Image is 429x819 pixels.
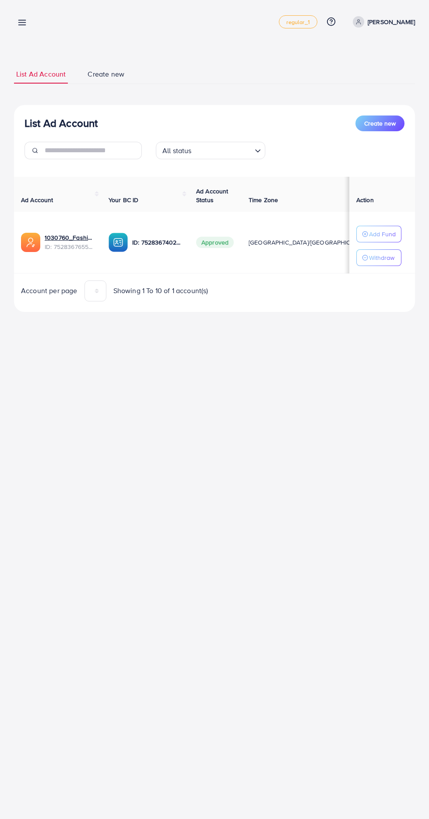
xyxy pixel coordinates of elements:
[356,226,401,242] button: Add Fund
[156,142,265,159] div: Search for option
[113,286,208,296] span: Showing 1 To 10 of 1 account(s)
[368,17,415,27] p: [PERSON_NAME]
[349,16,415,28] a: [PERSON_NAME]
[279,15,317,28] a: regular_1
[196,187,229,204] span: Ad Account Status
[45,242,95,251] span: ID: 7528367655024508945
[196,237,234,248] span: Approved
[132,237,182,248] p: ID: 7528367402921476112
[45,233,95,242] a: 1030760_Fashion Rose_1752834697540
[369,229,396,239] p: Add Fund
[88,69,124,79] span: Create new
[356,249,401,266] button: Withdraw
[109,233,128,252] img: ic-ba-acc.ded83a64.svg
[161,144,193,157] span: All status
[369,252,394,263] p: Withdraw
[21,233,40,252] img: ic-ads-acc.e4c84228.svg
[364,119,396,128] span: Create new
[21,196,53,204] span: Ad Account
[45,233,95,251] div: <span class='underline'>1030760_Fashion Rose_1752834697540</span></br>7528367655024508945
[109,196,139,204] span: Your BC ID
[355,115,404,131] button: Create new
[356,196,374,204] span: Action
[249,196,278,204] span: Time Zone
[249,238,370,247] span: [GEOGRAPHIC_DATA]/[GEOGRAPHIC_DATA]
[25,117,98,129] h3: List Ad Account
[194,143,251,157] input: Search for option
[286,19,309,25] span: regular_1
[21,286,77,296] span: Account per page
[16,69,66,79] span: List Ad Account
